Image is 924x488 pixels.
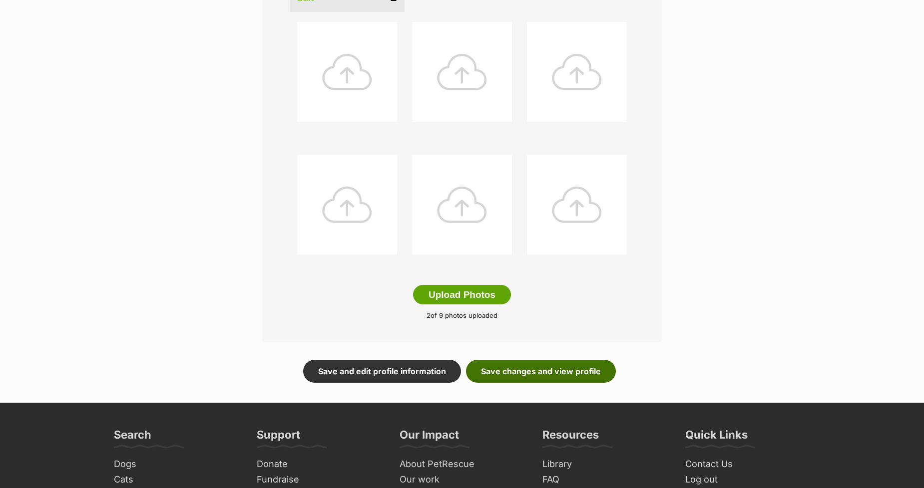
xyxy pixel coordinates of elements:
[253,457,386,472] a: Donate
[396,457,528,472] a: About PetRescue
[253,472,386,488] a: Fundraise
[466,360,616,383] a: Save changes and view profile
[400,428,459,448] h3: Our Impact
[538,457,671,472] a: Library
[257,428,300,448] h3: Support
[538,472,671,488] a: FAQ
[542,428,599,448] h3: Resources
[396,472,528,488] a: Our work
[413,285,511,305] button: Upload Photos
[277,311,647,321] p: of 9 photos uploaded
[681,472,814,488] a: Log out
[114,428,151,448] h3: Search
[427,311,431,319] span: 2
[110,457,243,472] a: Dogs
[685,428,748,448] h3: Quick Links
[681,457,814,472] a: Contact Us
[110,472,243,488] a: Cats
[303,360,461,383] a: Save and edit profile information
